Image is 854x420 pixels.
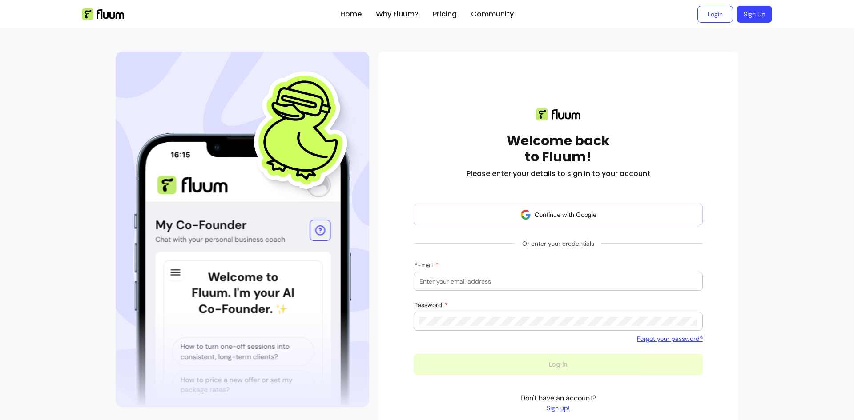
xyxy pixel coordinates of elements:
img: Fluum logo [536,108,580,120]
a: Why Fluum? [376,9,419,20]
p: Don't have an account? [520,393,596,412]
span: Or enter your credentials [515,236,601,252]
span: Password [414,301,444,309]
a: Pricing [433,9,457,20]
h2: Please enter your details to sign in to your account [467,168,650,179]
input: E-mail [419,277,697,286]
button: Continue with Google [414,204,703,225]
a: Home [340,9,362,20]
a: Sign Up [737,6,772,23]
a: Sign up! [520,404,596,412]
h1: Welcome back to Fluum! [507,133,610,165]
span: E-mail [414,261,435,269]
input: Password [419,317,697,326]
img: Fluum Logo [82,8,124,20]
a: Forgot your password? [637,334,703,343]
a: Community [471,9,514,20]
a: Login [697,6,733,23]
img: avatar [520,209,531,220]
